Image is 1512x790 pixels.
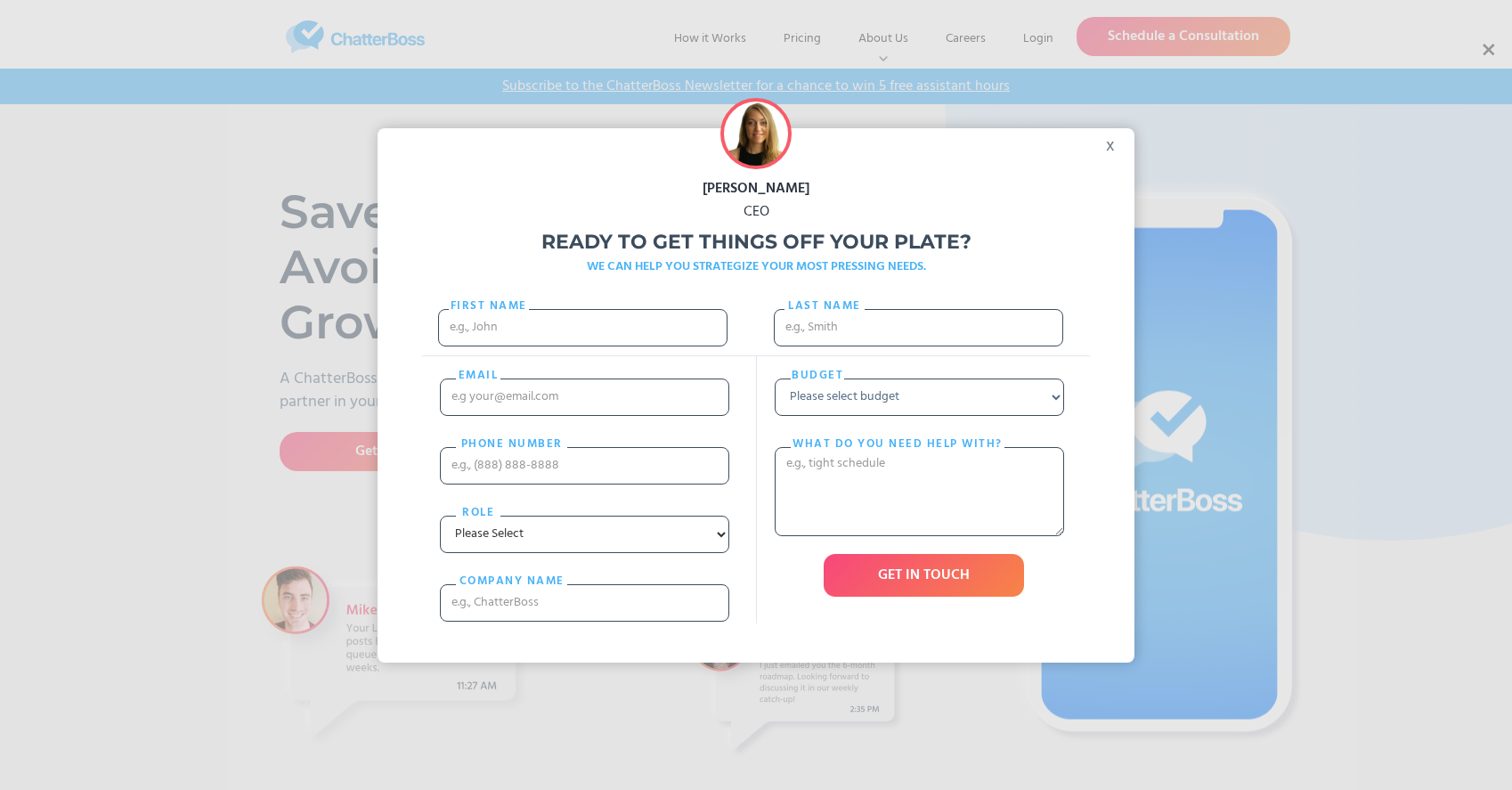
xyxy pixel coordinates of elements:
[788,297,861,315] span: Last name
[462,503,494,522] span: Role
[824,554,1024,597] input: GET IN TOUCH
[451,297,527,315] span: First Name
[440,447,729,485] input: e.g., (888) 888-8888
[792,366,843,385] span: Budget
[1106,137,1115,155] span: x
[438,309,728,346] input: e.g., John
[440,379,729,416] input: e.g your@email.com
[459,572,565,590] span: cOMPANY NAME
[461,435,563,453] span: PHONE nUMBER
[774,309,1063,346] input: e.g., Smith
[541,230,971,254] span: Ready to get things off your plate?
[459,366,499,385] span: email
[793,435,1003,453] span: What do you need help with?
[703,177,809,200] span: [PERSON_NAME]
[587,257,926,277] span: WE CAN HELP YOU STRATEGIZE YOUR MOST PRESSING NEEDS.
[440,584,729,622] input: e.g., ChatterBoss
[422,287,1090,639] form: Freebie Popup Form 2021
[744,200,769,224] span: CEO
